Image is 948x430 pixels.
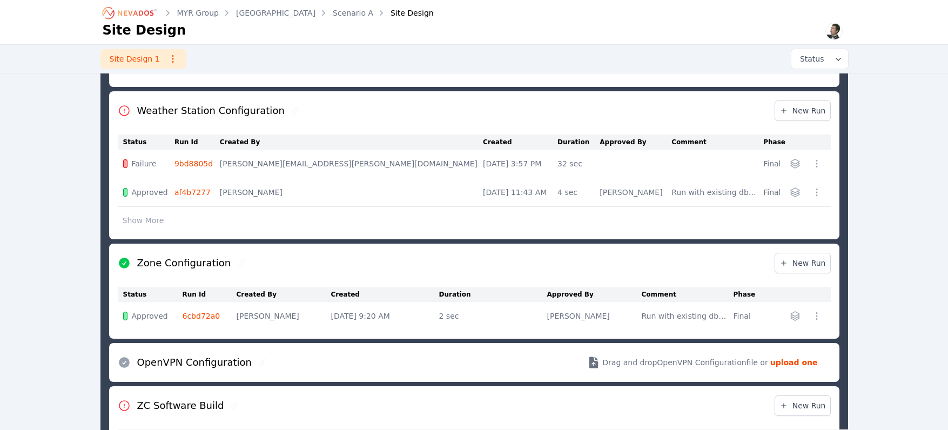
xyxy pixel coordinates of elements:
button: Status [791,49,848,69]
span: Approved [132,311,168,321]
td: [PERSON_NAME] [237,302,331,330]
div: Final [734,311,761,321]
nav: Breadcrumb [103,4,434,22]
td: [PERSON_NAME][EMAIL_ADDRESS][PERSON_NAME][DOMAIN_NAME] [220,150,483,178]
th: Phase [763,135,786,150]
div: 2 sec [439,311,542,321]
h2: OpenVPN Configuration [137,355,252,370]
th: Phase [734,287,767,302]
div: Site Design [375,8,434,18]
img: Alex Kushner [825,23,843,40]
strong: upload one [770,357,818,368]
td: [DATE] 9:20 AM [331,302,439,330]
th: Run Id [183,287,237,302]
div: Run with existing db values [671,187,758,198]
th: Duration [439,287,547,302]
span: New Run [779,258,826,268]
td: [DATE] 11:43 AM [483,178,557,207]
td: [PERSON_NAME] [547,302,642,330]
a: Scenario A [333,8,373,18]
th: Created By [237,287,331,302]
th: Created By [220,135,483,150]
span: New Run [779,105,826,116]
th: Duration [557,135,600,150]
div: 4 sec [557,187,594,198]
th: Comment [671,135,763,150]
th: Approved By [600,135,671,150]
h2: Zone Configuration [137,256,231,271]
div: Final [763,158,781,169]
span: Approved [132,187,168,198]
h2: Weather Station Configuration [137,103,285,118]
th: Status [118,135,174,150]
h1: Site Design [103,22,186,39]
a: 6cbd72a0 [183,312,220,320]
td: [PERSON_NAME] [220,178,483,207]
button: Drag and dropOpenVPN Configurationfile or upload one [574,347,830,378]
a: New Run [775,253,831,273]
td: [PERSON_NAME] [600,178,671,207]
div: Run with existing db values [642,311,728,321]
span: Drag and drop OpenVPN Configuration file or [602,357,768,368]
button: Show More [118,210,169,231]
th: Created [331,287,439,302]
div: Final [763,187,781,198]
div: 32 sec [557,158,594,169]
span: Failure [132,158,157,169]
th: Approved By [547,287,642,302]
a: 9bd8805d [174,159,213,168]
a: MYR Group [177,8,219,18]
td: [DATE] 3:57 PM [483,150,557,178]
a: [GEOGRAPHIC_DATA] [236,8,315,18]
th: Status [118,287,183,302]
a: New Run [775,395,831,416]
a: New Run [775,100,831,121]
span: New Run [779,400,826,411]
th: Created [483,135,557,150]
th: Run Id [174,135,220,150]
a: af4b7277 [174,188,211,197]
th: Comment [642,287,734,302]
a: Site Design 1 [100,49,186,69]
h2: ZC Software Build [137,398,224,413]
span: Status [796,53,824,64]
